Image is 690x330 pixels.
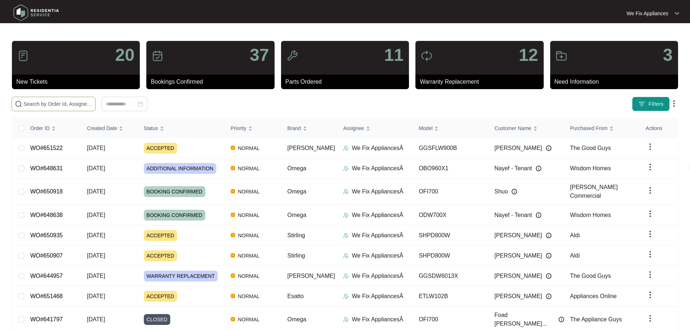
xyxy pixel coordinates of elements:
span: [PERSON_NAME] [494,144,542,153]
span: Priority [231,124,247,132]
span: Order ID [30,124,50,132]
img: Info icon [546,145,552,151]
img: Vercel Logo [231,273,235,278]
span: BOOKING CONFIRMED [144,210,205,221]
span: ACCEPTED [144,291,177,302]
th: Priority [225,119,282,138]
img: dropdown arrow [670,99,678,108]
img: dropdown arrow [646,142,655,151]
td: ODW700X [413,205,489,225]
span: NORMAL [235,144,263,153]
span: Model [419,124,432,132]
span: ACCEPTED [144,230,177,241]
img: Vercel Logo [231,146,235,150]
span: [PERSON_NAME] Commercial [570,184,618,199]
span: Stirling [287,252,305,259]
span: [PERSON_NAME] [494,292,542,301]
img: Vercel Logo [231,317,235,321]
span: Nayef - Tenant [494,164,532,173]
img: dropdown arrow [675,12,679,15]
img: dropdown arrow [646,163,655,171]
img: Assigner Icon [343,273,349,279]
span: [PERSON_NAME] [287,145,335,151]
img: search-icon [15,100,22,108]
span: NORMAL [235,292,263,301]
span: [PERSON_NAME] [287,273,335,279]
a: WO#641797 [30,316,63,322]
span: Stirling [287,232,305,238]
img: icon [556,50,567,62]
span: Assignee [343,124,364,132]
img: Info icon [536,212,541,218]
td: GGSFLW900B [413,138,489,158]
span: [DATE] [87,252,105,259]
span: [DATE] [87,273,105,279]
span: NORMAL [235,272,263,280]
a: WO#644957 [30,273,63,279]
span: BOOKING CONFIRMED [144,186,205,197]
span: NORMAL [235,187,263,196]
span: [DATE] [87,165,105,171]
p: 37 [250,46,269,64]
td: SHPD800W [413,246,489,266]
img: Info icon [511,189,517,195]
img: dropdown arrow [646,230,655,238]
img: Vercel Logo [231,294,235,298]
a: WO#651468 [30,293,63,299]
span: NORMAL [235,315,263,324]
img: dropdown arrow [646,250,655,259]
img: dropdown arrow [646,186,655,195]
span: Omega [287,316,306,322]
img: Assigner Icon [343,253,349,259]
img: Vercel Logo [231,166,235,170]
img: Info icon [536,166,541,171]
img: Info icon [546,273,552,279]
span: The Good Guys [570,145,611,151]
p: We Fix AppliancesÂ [352,164,403,173]
p: We Fix AppliancesÂ [352,144,403,153]
span: NORMAL [235,164,263,173]
img: dropdown arrow [646,314,655,323]
span: [DATE] [87,293,105,299]
th: Model [413,119,489,138]
span: [DATE] [87,188,105,195]
span: [PERSON_NAME] [494,272,542,280]
td: SHPD800W [413,225,489,246]
span: Wisdom Homes [570,212,611,218]
th: Brand [281,119,337,138]
th: Status [138,119,225,138]
span: Esatto [287,293,304,299]
span: ADDITIONAL INFORMATION [144,163,216,174]
td: ETLW102B [413,286,489,306]
p: 20 [115,46,134,64]
td: OFI700 [413,179,489,205]
span: Aldi [570,232,580,238]
th: Assignee [337,119,413,138]
p: We Fix AppliancesÂ [352,315,403,324]
th: Customer Name [489,119,564,138]
span: Status [144,124,158,132]
p: We Fix AppliancesÂ [352,272,403,280]
img: Assigner Icon [343,293,349,299]
a: WO#650935 [30,232,63,238]
p: Warranty Replacement [420,78,543,86]
img: Assigner Icon [343,189,349,195]
img: Vercel Logo [231,253,235,258]
span: [DATE] [87,212,105,218]
p: Parts Ordered [285,78,409,86]
span: WARRANTY REPLACEMENT [144,271,218,281]
span: Created Date [87,124,117,132]
span: Brand [287,124,301,132]
span: Omega [287,165,306,171]
a: WO#651522 [30,145,63,151]
span: The Appliance Guys [570,316,622,322]
span: Foad [PERSON_NAME]... [494,311,555,328]
img: icon [152,50,163,62]
span: [DATE] [87,232,105,238]
span: NORMAL [235,231,263,240]
a: WO#650907 [30,252,63,259]
img: Assigner Icon [343,166,349,171]
span: NORMAL [235,251,263,260]
td: GGSDW6013X [413,266,489,286]
span: The Good Guys [570,273,611,279]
